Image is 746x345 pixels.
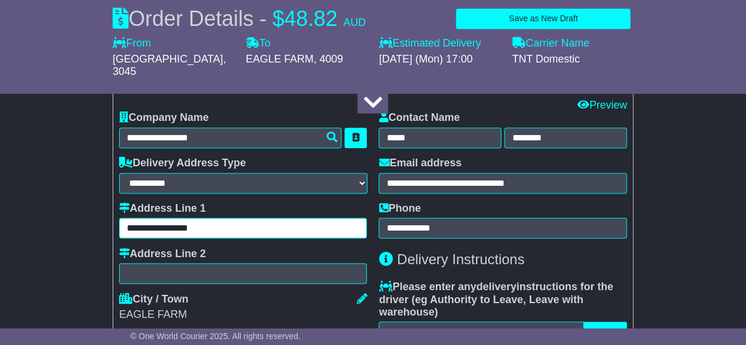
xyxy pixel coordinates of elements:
label: To [246,37,271,50]
span: $ [272,6,284,31]
div: Order Details - [113,6,366,31]
label: Please enter any instructions for the driver ( ) [379,280,627,318]
span: 48.82 [284,6,337,31]
label: Address Line 1 [119,202,206,215]
span: [GEOGRAPHIC_DATA] [113,53,223,65]
label: City / Town [119,293,189,305]
span: eg Authority to Leave, Leave with warehouse [379,293,583,318]
span: AUD [343,17,366,28]
label: Carrier Name [512,37,589,50]
label: Address Line 2 [119,247,206,260]
span: delivery [476,280,517,292]
label: Delivery Address Type [119,157,246,170]
label: Phone [379,202,420,215]
div: [DATE] (Mon) 17:00 [379,53,500,66]
label: Estimated Delivery [379,37,500,50]
span: © One World Courier 2025. All rights reserved. [130,331,301,341]
label: Company Name [119,111,209,124]
label: Email address [379,157,461,170]
div: TNT Domestic [512,53,633,66]
span: , 3045 [113,53,226,78]
label: Contact Name [379,111,459,124]
span: , 4009 [314,53,343,65]
span: Delivery Instructions [397,251,524,267]
div: EAGLE FARM [119,308,367,321]
button: Popular [583,321,627,342]
label: From [113,37,151,50]
button: Save as New Draft [456,8,630,29]
span: EAGLE FARM [246,53,314,65]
